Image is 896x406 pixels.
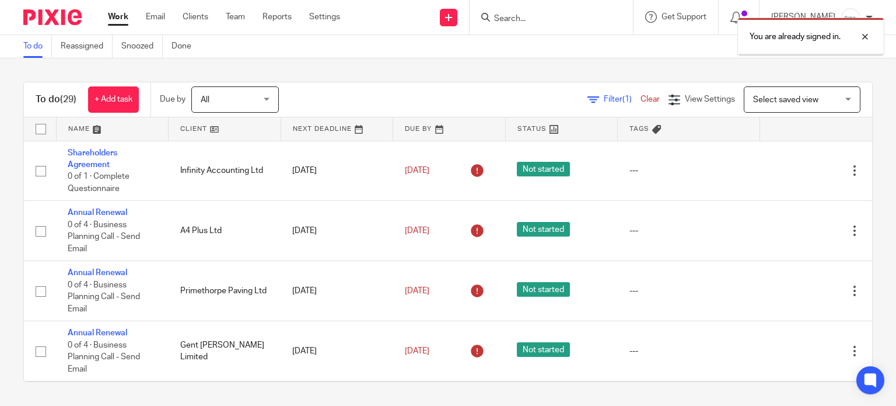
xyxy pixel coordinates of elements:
p: Due by [160,93,185,105]
span: [DATE] [405,347,429,355]
div: --- [629,285,748,297]
td: Gent [PERSON_NAME] Limited [169,321,281,381]
td: [DATE] [281,321,393,381]
a: Team [226,11,245,23]
td: A4 Plus Ltd [169,201,281,261]
span: Not started [517,342,570,357]
a: + Add task [88,86,139,113]
a: Snoozed [121,35,163,58]
a: Clients [183,11,208,23]
img: Pixie [23,9,82,25]
a: To do [23,35,52,58]
a: Work [108,11,128,23]
a: Email [146,11,165,23]
a: Reassigned [61,35,113,58]
span: Select saved view [753,96,818,104]
span: Not started [517,162,570,176]
td: [DATE] [281,201,393,261]
a: Annual Renewal [68,269,127,277]
span: Tags [629,126,649,132]
h1: To do [36,93,76,106]
span: Filter [604,95,640,103]
img: Infinity%20Logo%20with%20Whitespace%20.png [841,8,860,27]
a: Reports [262,11,292,23]
a: Done [171,35,200,58]
span: [DATE] [405,287,429,295]
span: 0 of 4 · Business Planning Call - Send Email [68,221,140,253]
span: 0 of 4 · Business Planning Call - Send Email [68,281,140,313]
span: Not started [517,282,570,297]
p: You are already signed in. [750,31,841,43]
a: Clear [640,95,660,103]
div: --- [629,165,748,176]
span: (29) [60,95,76,104]
span: [DATE] [405,166,429,175]
div: --- [629,225,748,237]
td: Infinity Accounting Ltd [169,141,281,201]
td: [DATE] [281,261,393,321]
span: All [201,96,209,104]
span: 0 of 4 · Business Planning Call - Send Email [68,341,140,373]
span: 0 of 1 · Complete Questionnaire [68,172,129,193]
span: (1) [622,95,632,103]
span: Not started [517,222,570,237]
div: --- [629,345,748,357]
a: Shareholders Agreement [68,149,117,169]
td: Primethorpe Paving Ltd [169,261,281,321]
span: View Settings [685,95,735,103]
a: Annual Renewal [68,329,127,337]
span: [DATE] [405,227,429,235]
a: Annual Renewal [68,209,127,217]
td: [DATE] [281,141,393,201]
a: Settings [309,11,340,23]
